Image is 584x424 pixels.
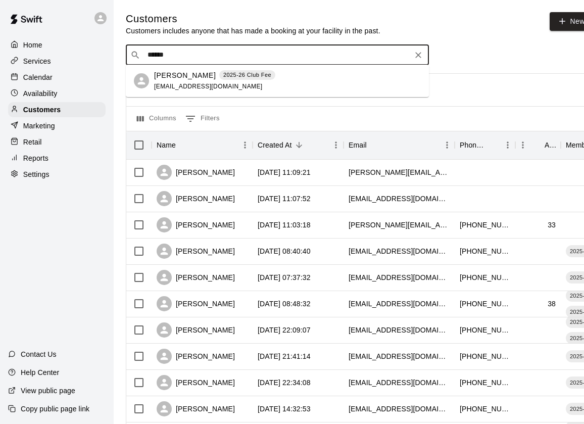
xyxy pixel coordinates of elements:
[134,73,149,88] div: Reagan Joly
[500,137,515,153] button: Menu
[455,131,515,159] div: Phone Number
[8,86,106,101] div: Availability
[21,404,89,414] p: Copy public page link
[134,111,179,127] button: Select columns
[258,194,311,204] div: 2025-08-10 11:07:52
[460,299,510,309] div: +16183637226
[157,270,235,285] div: [PERSON_NAME]
[8,134,106,150] a: Retail
[126,12,380,26] h5: Customers
[460,246,510,256] div: +16186983173
[258,404,311,414] div: 2025-08-01 14:32:53
[460,351,510,361] div: +16189808609
[460,131,486,159] div: Phone Number
[23,88,58,99] p: Availability
[367,138,381,152] button: Sort
[349,351,450,361] div: dnstanton@gmail.com
[253,131,344,159] div: Created At
[548,220,556,230] div: 33
[411,48,425,62] button: Clear
[23,105,61,115] p: Customers
[530,138,545,152] button: Sort
[349,167,450,177] div: brett@extremebsc.com
[8,151,106,166] a: Reports
[23,121,55,131] p: Marketing
[8,54,106,69] a: Services
[176,138,190,152] button: Sort
[349,246,450,256] div: kates1128@gmail.com
[292,138,306,152] button: Sort
[23,56,51,66] p: Services
[157,322,235,338] div: [PERSON_NAME]
[349,404,450,414] div: k_brendel@hotmail.com
[349,299,450,309] div: ellenburfordlaw@gmail.com
[258,325,311,335] div: 2025-08-06 22:09:07
[23,153,48,163] p: Reports
[157,296,235,311] div: [PERSON_NAME]
[344,131,455,159] div: Email
[515,137,530,153] button: Menu
[258,351,311,361] div: 2025-08-04 21:41:14
[152,131,253,159] div: Name
[8,118,106,133] a: Marketing
[157,191,235,206] div: [PERSON_NAME]
[157,131,176,159] div: Name
[258,299,311,309] div: 2025-08-07 08:48:32
[258,131,292,159] div: Created At
[258,272,311,282] div: 2025-08-08 07:37:32
[157,375,235,390] div: [PERSON_NAME]
[349,220,450,230] div: jess@extremebsc.com
[349,131,367,159] div: Email
[23,40,42,50] p: Home
[349,378,450,388] div: jhillen81@gmail.com
[548,299,556,309] div: 38
[486,138,500,152] button: Sort
[460,325,510,335] div: +14073358404
[21,386,75,396] p: View public page
[460,378,510,388] div: +12177305561
[23,137,42,147] p: Retail
[23,169,50,179] p: Settings
[440,137,455,153] button: Menu
[349,325,450,335] div: christinadegruchy@hotmail.com
[460,220,510,230] div: +16188068230
[8,70,106,85] a: Calendar
[258,378,311,388] div: 2025-08-02 22:34:08
[157,401,235,416] div: [PERSON_NAME]
[157,244,235,259] div: [PERSON_NAME]
[460,272,510,282] div: +16189748277
[21,349,57,359] p: Contact Us
[8,102,106,117] a: Customers
[349,194,450,204] div: coachpaigemc@gmail.com
[126,45,429,65] div: Search customers by name or email
[349,272,450,282] div: daniellekoerkenmeier@outlook.com
[154,83,263,90] span: [EMAIL_ADDRESS][DOMAIN_NAME]
[8,167,106,182] a: Settings
[460,404,510,414] div: +16183630911
[23,72,53,82] p: Calendar
[157,217,235,232] div: [PERSON_NAME]
[126,26,380,36] p: Customers includes anyone that has made a booking at your facility in the past.
[258,167,311,177] div: 2025-08-10 11:09:21
[154,70,216,81] p: [PERSON_NAME]
[237,137,253,153] button: Menu
[8,37,106,53] a: Home
[515,131,561,159] div: Age
[223,71,271,79] p: 2025-26 Club Fee
[328,137,344,153] button: Menu
[21,367,59,378] p: Help Center
[157,165,235,180] div: [PERSON_NAME]
[258,220,311,230] div: 2025-08-10 11:03:18
[157,349,235,364] div: [PERSON_NAME]
[183,111,222,127] button: Show filters
[545,131,556,159] div: Age
[258,246,311,256] div: 2025-08-09 08:40:40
